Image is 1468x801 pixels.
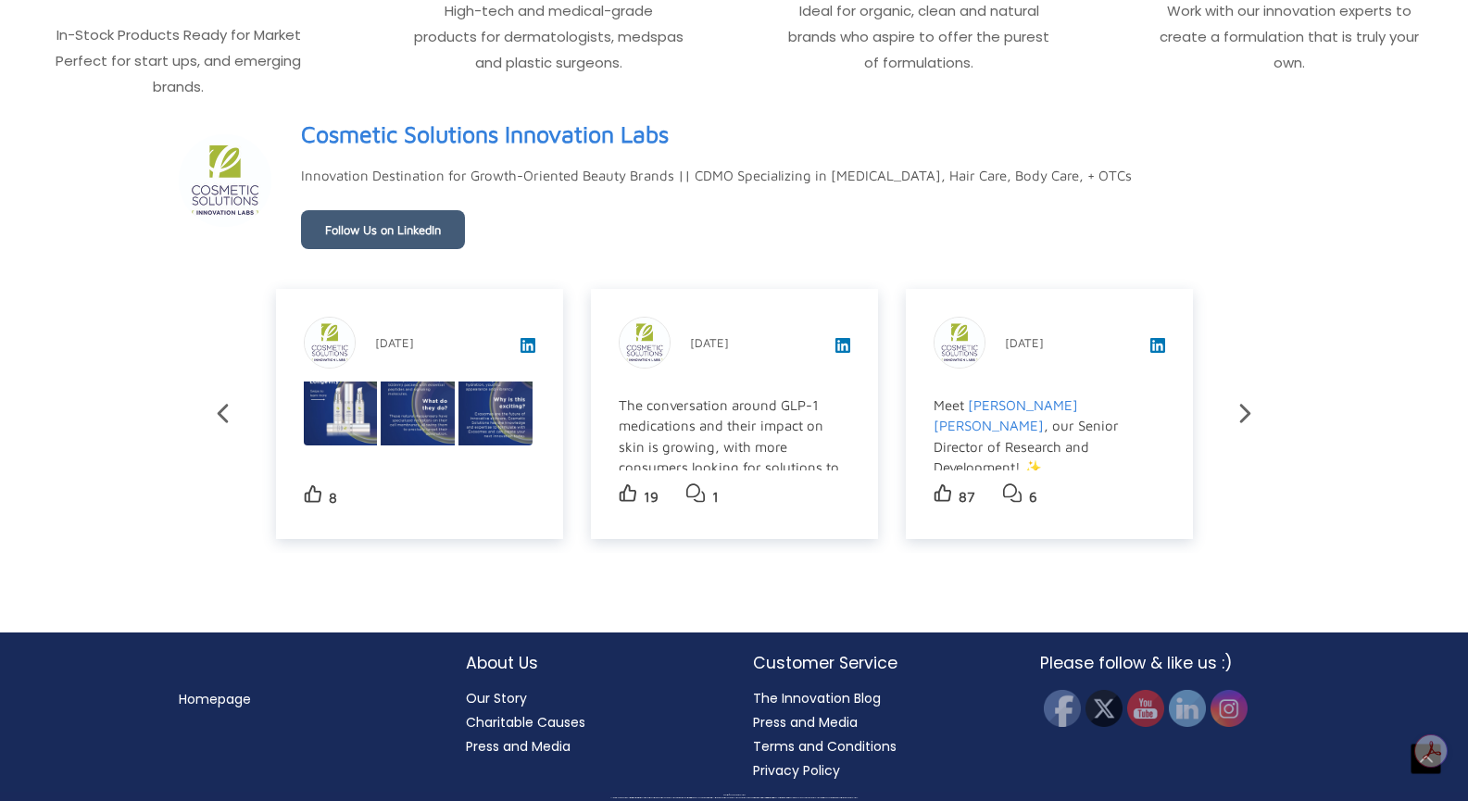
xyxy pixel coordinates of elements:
[753,713,858,732] a: Press and Media
[753,761,840,780] a: Privacy Policy
[1040,651,1290,675] h2: Please follow & like us :)
[753,651,1003,675] h2: Customer Service
[305,318,355,368] img: sk-post-userpic
[466,651,716,675] h2: About Us
[934,397,1078,434] a: [PERSON_NAME] [PERSON_NAME]
[1150,340,1165,356] a: View post on LinkedIn
[301,210,465,249] a: Follow Us on LinkedIn
[458,350,533,445] img: demo
[1029,484,1037,510] p: 6
[521,340,535,356] a: View post on LinkedIn
[381,350,455,445] img: demo
[712,484,719,510] p: 1
[644,484,659,510] p: 19
[301,163,1132,189] p: Innovation Destination for Growth-Oriented Beauty Brands || CDMO Specializing in [MEDICAL_DATA], ...
[753,686,1003,782] nav: Customer Service
[32,797,1436,799] div: All material on this Website, including design, text, images, logos and sounds, are owned by Cosm...
[301,113,669,156] a: View page on LinkedIn
[179,687,429,711] nav: Menu
[303,350,377,445] img: demo
[734,795,746,795] span: Cosmetic Solutions
[466,689,527,707] a: Our Story
[753,689,881,707] a: The Innovation Blog
[179,690,251,708] a: Homepage
[466,713,585,732] a: Charitable Causes
[5,22,353,100] p: In-Stock Products Ready for Market Perfect for start ups, and emerging brands.
[620,318,670,368] img: sk-post-userpic
[753,737,897,756] a: Terms and Conditions
[1005,332,1044,354] p: [DATE]
[375,332,414,354] p: [DATE]
[179,134,271,227] img: sk-header-picture
[329,485,337,511] p: 8
[935,318,985,368] img: sk-post-userpic
[32,795,1436,796] div: Copyright © 2025
[1085,690,1123,727] img: Twitter
[466,737,571,756] a: Press and Media
[959,484,975,510] p: 87
[690,332,729,354] p: [DATE]
[466,686,716,758] nav: About Us
[1044,690,1081,727] img: Facebook
[835,340,850,356] a: View post on LinkedIn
